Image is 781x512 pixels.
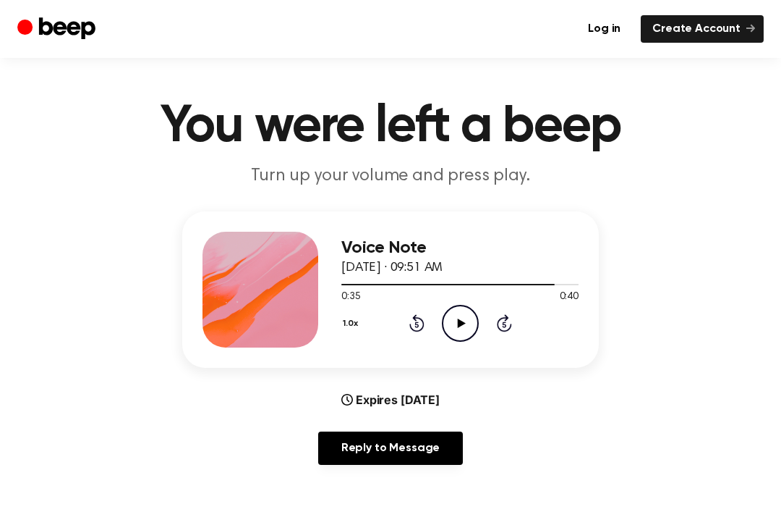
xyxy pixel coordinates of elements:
[17,15,99,43] a: Beep
[341,391,440,408] div: Expires [DATE]
[576,15,632,43] a: Log in
[341,238,579,258] h3: Voice Note
[641,15,764,43] a: Create Account
[341,290,360,305] span: 0:35
[113,164,668,188] p: Turn up your volume and press play.
[318,432,463,465] a: Reply to Message
[560,290,579,305] span: 0:40
[20,101,761,153] h1: You were left a beep
[341,261,443,274] span: [DATE] · 09:51 AM
[341,311,364,336] button: 1.0x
